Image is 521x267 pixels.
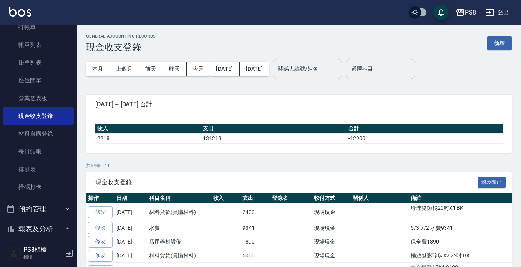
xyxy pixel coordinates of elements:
td: -129001 [347,133,503,143]
td: 現場現金 [312,221,351,235]
button: [DATE] [210,62,239,76]
a: 材料自購登錄 [3,125,74,143]
a: 修改 [88,206,113,218]
a: 座位開單 [3,71,74,89]
button: 報表匯出 [478,177,506,189]
td: 材料貨款(員購材料) [147,203,211,221]
a: 營業儀表板 [3,90,74,107]
td: [DATE] [114,221,147,235]
button: 預約管理 [3,199,74,219]
td: 現場現金 [312,203,351,221]
td: [DATE] [114,249,147,262]
h5: PS8櫃檯 [23,246,63,254]
a: 帳單列表 [3,36,74,54]
td: 1890 [241,235,270,249]
button: [DATE] [240,62,269,76]
td: 現場現金 [312,235,351,249]
th: 收入 [95,124,201,134]
a: 掛單列表 [3,54,74,71]
td: 材料貨款(員購材料) [147,249,211,262]
td: 現場現金 [312,249,351,262]
p: 共 54 筆, 1 / 1 [86,162,512,169]
td: 9341 [241,221,270,235]
a: 掃碼打卡 [3,178,74,196]
td: [DATE] [114,203,147,221]
td: 131219 [201,133,347,143]
th: 支出 [241,193,270,203]
td: 店用器材設備 [147,235,211,249]
a: 新增 [487,39,512,46]
button: 登出 [482,5,512,20]
a: 修改 [88,250,113,262]
td: 水費 [147,221,211,235]
button: 昨天 [163,62,187,76]
button: 本月 [86,62,110,76]
button: 今天 [187,62,210,76]
td: 5000 [241,249,270,262]
button: 前天 [139,62,163,76]
th: 收付方式 [312,193,351,203]
h3: 現金收支登錄 [86,42,156,53]
a: 修改 [88,236,113,248]
th: 支出 [201,124,347,134]
a: 打帳單 [3,18,74,36]
th: 合計 [347,124,503,134]
th: 關係人 [351,193,409,203]
p: 櫃檯 [23,254,63,260]
a: 報表匯出 [478,178,506,186]
td: 2400 [241,203,270,221]
td: [DATE] [114,235,147,249]
img: Person [6,245,22,261]
th: 操作 [86,193,114,203]
a: 現金收支登錄 [3,107,74,125]
th: 登錄者 [270,193,312,203]
button: 報表及分析 [3,219,74,239]
th: 收入 [211,193,241,203]
th: 科目名稱 [147,193,211,203]
button: 上個月 [110,62,139,76]
span: [DATE] ~ [DATE] 合計 [95,101,503,108]
button: save [433,5,449,20]
a: 每日結帳 [3,143,74,160]
button: PS8 [453,5,479,20]
div: PS8 [465,8,476,17]
a: 修改 [88,222,113,234]
button: 新增 [487,36,512,50]
td: 2218 [95,133,201,143]
h2: GENERAL ACCOUNTING RECORDS [86,34,156,39]
th: 日期 [114,193,147,203]
span: 現金收支登錄 [95,179,478,186]
a: 排班表 [3,161,74,178]
img: Logo [9,7,31,17]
